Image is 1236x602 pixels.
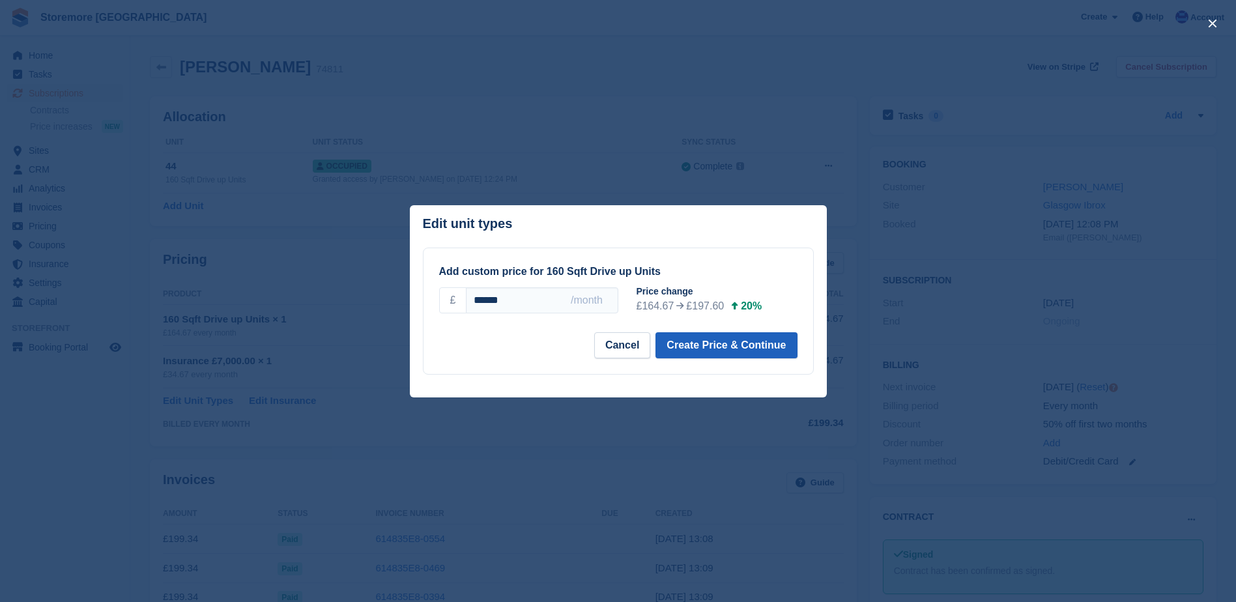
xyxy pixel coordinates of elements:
p: Edit unit types [423,216,513,231]
div: 20% [741,298,762,314]
div: Add custom price for 160 Sqft Drive up Units [439,264,798,279]
div: £164.67 [637,298,674,314]
div: £197.60 [686,298,724,314]
button: Cancel [594,332,650,358]
div: Price change [637,285,808,298]
button: Create Price & Continue [655,332,797,358]
button: close [1202,13,1223,34]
